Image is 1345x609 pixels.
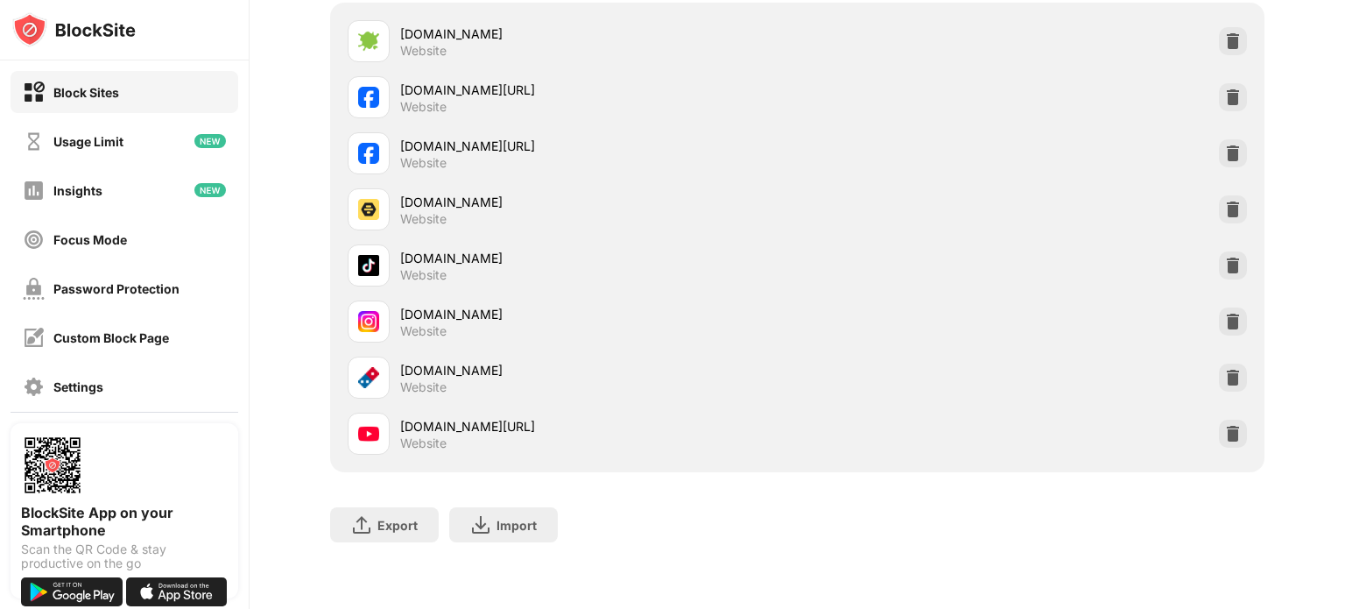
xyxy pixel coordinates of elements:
div: Focus Mode [53,232,127,247]
img: settings-off.svg [23,376,45,398]
div: [DOMAIN_NAME] [400,193,797,211]
img: options-page-qr-code.png [21,434,84,497]
img: favicons [358,143,379,164]
div: Website [400,267,447,283]
div: Block Sites [53,85,119,100]
div: Website [400,43,447,59]
div: Scan the QR Code & stay productive on the go [21,542,228,570]
img: insights-off.svg [23,180,45,202]
div: [DOMAIN_NAME][URL] [400,137,797,155]
img: favicons [358,31,379,52]
img: favicons [358,423,379,444]
img: download-on-the-app-store.svg [126,577,228,606]
div: Website [400,436,447,451]
div: Custom Block Page [53,330,169,345]
div: BlockSite App on your Smartphone [21,504,228,539]
img: password-protection-off.svg [23,278,45,300]
img: time-usage-off.svg [23,131,45,152]
div: Password Protection [53,281,180,296]
div: Website [400,155,447,171]
img: block-on.svg [23,81,45,103]
div: Website [400,323,447,339]
img: favicons [358,367,379,388]
img: favicons [358,255,379,276]
img: logo-blocksite.svg [12,12,136,47]
div: Settings [53,379,103,394]
div: [DOMAIN_NAME] [400,249,797,267]
img: customize-block-page-off.svg [23,327,45,349]
div: Usage Limit [53,134,123,149]
div: [DOMAIN_NAME][URL] [400,417,797,436]
div: Insights [53,183,102,198]
img: focus-off.svg [23,229,45,251]
img: get-it-on-google-play.svg [21,577,123,606]
div: [DOMAIN_NAME] [400,361,797,379]
img: favicons [358,87,379,108]
img: favicons [358,199,379,220]
div: [DOMAIN_NAME] [400,25,797,43]
img: favicons [358,311,379,332]
div: [DOMAIN_NAME] [400,305,797,323]
img: new-icon.svg [194,183,226,197]
div: Website [400,99,447,115]
div: Website [400,379,447,395]
div: [DOMAIN_NAME][URL] [400,81,797,99]
img: new-icon.svg [194,134,226,148]
div: Website [400,211,447,227]
div: Export [377,518,418,533]
div: Import [496,518,537,533]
